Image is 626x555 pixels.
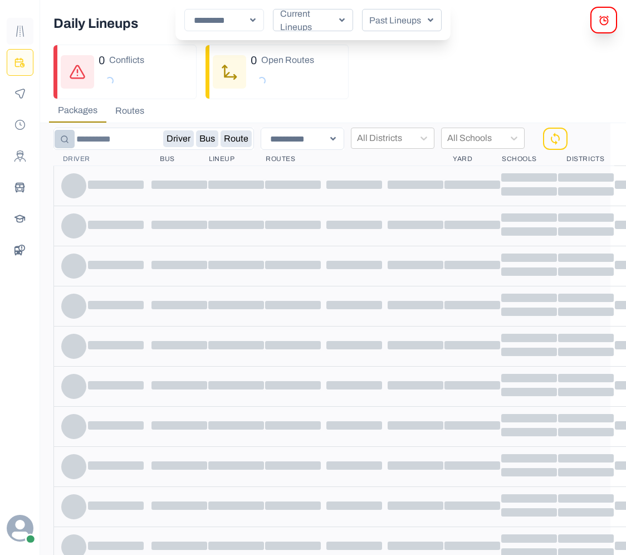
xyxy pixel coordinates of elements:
[251,52,257,69] p: 0
[265,152,444,166] th: Routes
[557,152,614,166] th: Districts
[49,99,106,123] button: Packages
[501,152,557,166] th: Schools
[106,99,153,123] button: Routes
[99,52,105,69] p: 0
[7,236,33,263] button: BusData
[7,49,33,76] button: Planning
[7,205,33,232] button: Schools
[365,14,431,27] p: Past Lineups
[54,152,151,166] th: Driver
[109,53,144,67] p: Conflicts
[7,174,33,201] button: Buses
[7,143,33,169] button: Drivers
[444,152,501,166] th: Yard
[208,152,265,166] th: Lineup
[590,7,617,33] button: alerts Modal
[7,18,33,45] button: Route Templates
[160,154,175,163] p: Bus
[261,53,314,67] p: Open Routes
[544,128,566,150] button: Sync Filters
[7,111,33,138] button: Payroll
[7,80,33,107] button: Monitoring
[276,7,341,34] p: Current Lineups
[7,515,33,542] svg: avatar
